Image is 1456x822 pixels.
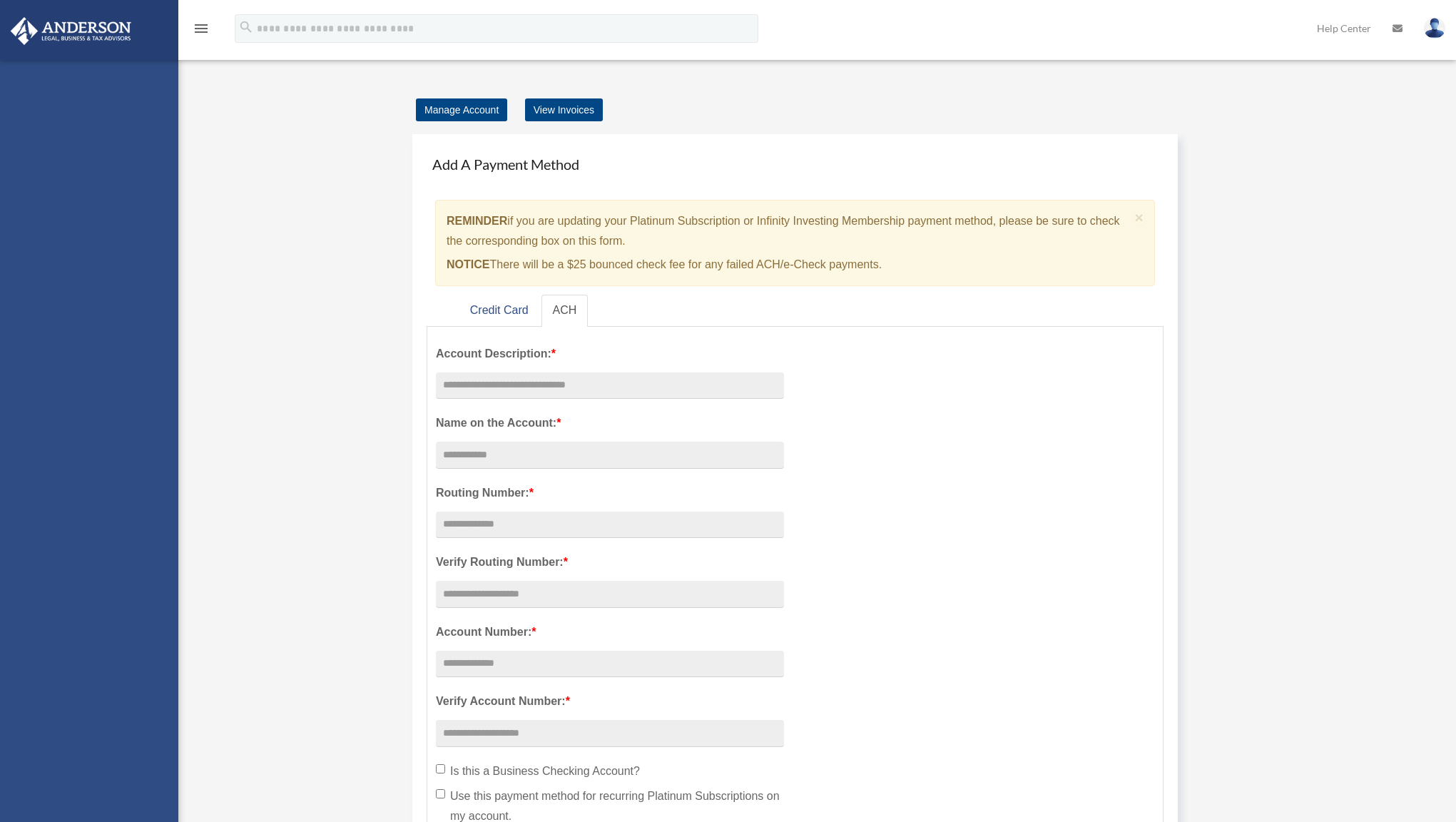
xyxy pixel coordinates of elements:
p: There will be a $25 bounced check fee for any failed ACH/e-Check payments. [447,255,1129,275]
a: Credit Card [459,295,540,327]
button: Close [1135,210,1144,225]
strong: REMINDER [447,215,507,227]
span: × [1135,209,1144,225]
input: Use this payment method for recurring Platinum Subscriptions on my account. [436,789,445,798]
img: User Pic [1424,18,1445,39]
label: Account Number: [436,622,784,642]
a: View Invoices [525,98,603,121]
input: Is this a Business Checking Account? [436,764,445,773]
div: if you are updating your Platinum Subscription or Infinity Investing Membership payment method, p... [435,200,1155,286]
i: menu [193,20,210,37]
h4: Add A Payment Method [427,148,1164,180]
label: Is this a Business Checking Account? [436,761,784,781]
a: Manage Account [416,98,507,121]
strong: NOTICE [447,258,489,270]
label: Verify Routing Number: [436,552,784,572]
label: Account Description: [436,344,784,364]
label: Name on the Account: [436,413,784,433]
label: Routing Number: [436,483,784,503]
label: Verify Account Number: [436,691,784,711]
a: menu [193,25,210,37]
i: search [238,19,254,35]
img: Anderson Advisors Platinum Portal [6,17,136,45]
a: ACH [541,295,589,327]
